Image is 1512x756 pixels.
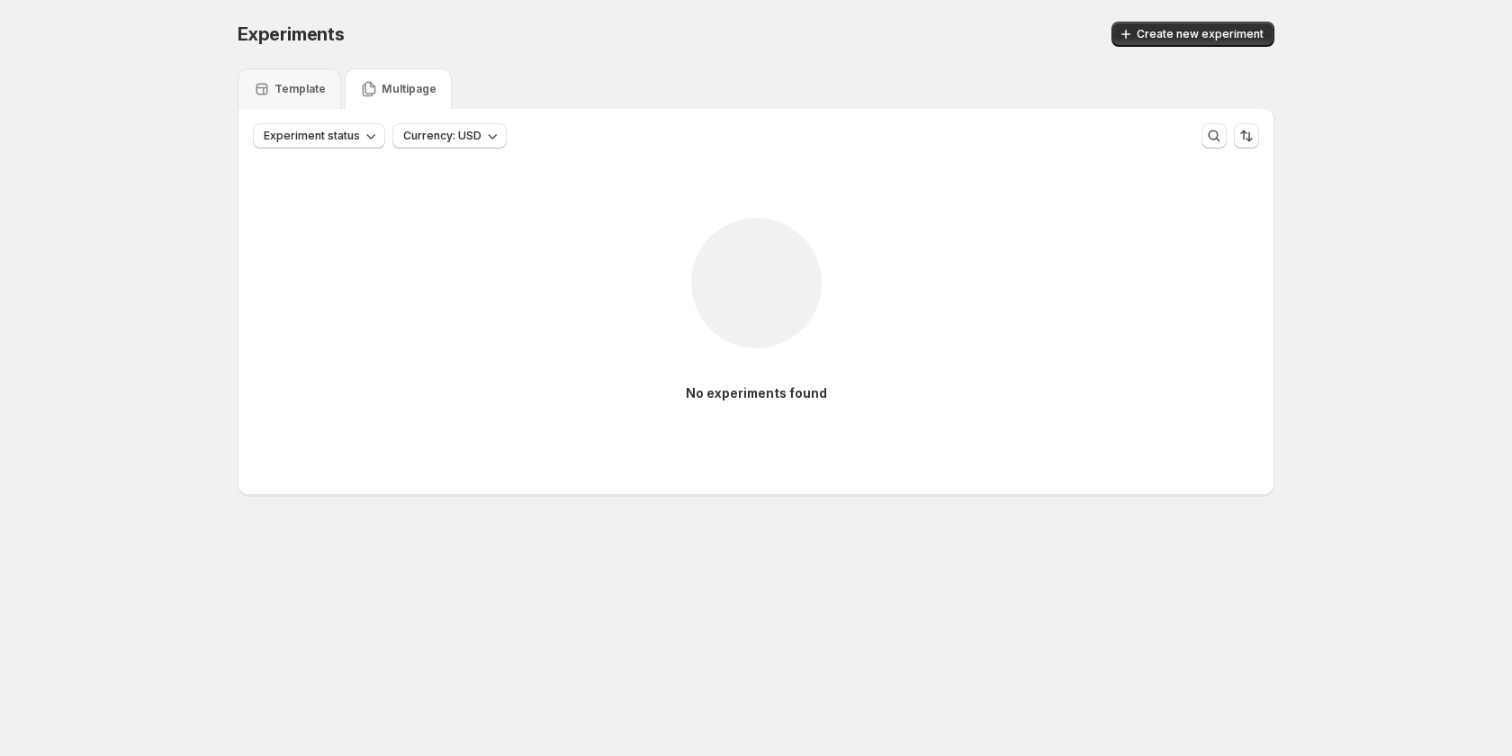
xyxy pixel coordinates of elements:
span: Create new experiment [1137,27,1264,41]
button: Experiment status [253,123,385,148]
button: Create new experiment [1111,22,1274,47]
span: Experiments [238,23,345,45]
button: Sort the results [1234,123,1259,148]
p: No experiments found [686,384,827,402]
p: Multipage [382,82,436,96]
p: Template [274,82,326,96]
span: Experiment status [264,129,360,143]
span: Currency: USD [403,129,481,143]
button: Currency: USD [392,123,507,148]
